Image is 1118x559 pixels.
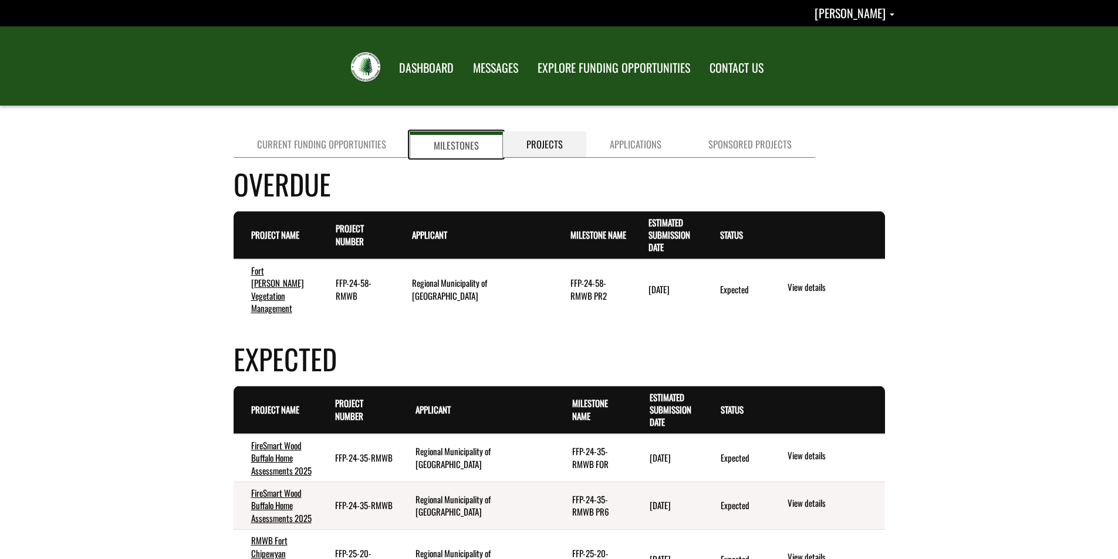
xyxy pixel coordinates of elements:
td: FFP-24-35-RMWB PR6 [555,482,632,530]
span: [PERSON_NAME] [815,4,886,22]
td: Expected [703,434,769,482]
a: Sponsored Projects [685,131,815,158]
th: Actions [768,211,884,259]
td: Regional Municipality of Wood Buffalo [394,259,553,320]
td: 9/15/2025 [631,259,702,320]
td: Regional Municipality of Wood Buffalo [398,482,555,530]
a: Applications [586,131,685,158]
nav: Main Navigation [389,50,772,83]
h4: Overdue [234,163,885,205]
a: EXPLORE FUNDING OPPORTUNITIES [529,53,699,83]
a: Milestone Name [570,228,626,241]
td: Expected [702,259,769,320]
time: [DATE] [650,499,671,511]
a: CONTACT US [701,53,772,83]
a: FireSmart Wood Buffalo Home Assessments 2025 [251,486,312,524]
time: [DATE] [650,451,671,464]
a: Project Name [251,403,299,416]
a: FireSmart Wood Buffalo Home Assessments 2025 [251,439,312,477]
td: FFP-24-35-RMWB [318,482,397,530]
a: Milestone Name [572,397,608,422]
a: DASHBOARD [390,53,462,83]
td: Expected [703,482,769,530]
td: action menu [768,434,884,482]
a: Estimated Submission Date [650,391,691,429]
a: Alan Gammon [815,4,894,22]
a: Status [720,228,743,241]
td: Fort McMurray Vegetation Management [234,259,319,320]
a: Estimated Submission Date [648,216,690,254]
a: Project Name [251,228,299,241]
h4: Expected [234,338,885,380]
a: Current Funding Opportunities [234,131,410,158]
a: Status [721,403,744,416]
a: Project Number [335,397,363,422]
time: [DATE] [648,283,670,296]
td: 4/29/2026 [632,482,703,530]
a: Project Number [336,222,364,247]
td: 6/29/2026 [632,434,703,482]
a: Projects [503,131,586,158]
td: FFP-24-35-RMWB FOR [555,434,632,482]
a: View details [788,449,880,463]
a: Milestones [410,131,503,158]
td: FFP-24-58-RMWB [318,259,394,320]
a: View details [788,497,880,511]
td: action menu [768,259,884,320]
a: Applicant [416,403,451,416]
td: FFP-24-35-RMWB [318,434,397,482]
td: FireSmart Wood Buffalo Home Assessments 2025 [234,482,318,530]
td: FFP-24-58-RMWB PR2 [553,259,631,320]
img: FRIAA Submissions Portal [351,52,380,82]
a: Fort [PERSON_NAME] Vegetation Management [251,264,304,314]
a: MESSAGES [464,53,527,83]
a: Applicant [412,228,447,241]
a: View details [788,281,880,295]
td: FireSmart Wood Buffalo Home Assessments 2025 [234,434,318,482]
td: action menu [768,482,884,530]
th: Actions [768,386,884,434]
td: Regional Municipality of Wood Buffalo [398,434,555,482]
